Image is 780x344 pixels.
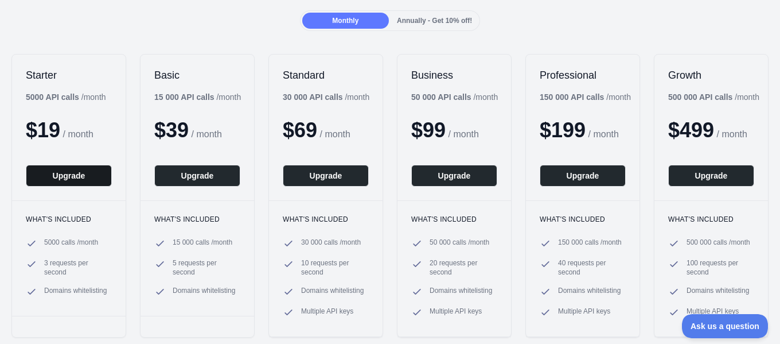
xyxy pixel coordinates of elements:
span: / month [320,129,350,139]
span: $ 99 [411,118,446,142]
iframe: Toggle Customer Support [682,314,769,338]
button: Upgrade [283,165,369,187]
span: $ 69 [283,118,317,142]
span: $ 199 [540,118,586,142]
button: Upgrade [411,165,497,187]
button: Upgrade [668,165,754,187]
span: $ 499 [668,118,714,142]
span: / month [448,129,479,139]
span: / month [588,129,619,139]
button: Upgrade [540,165,626,187]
